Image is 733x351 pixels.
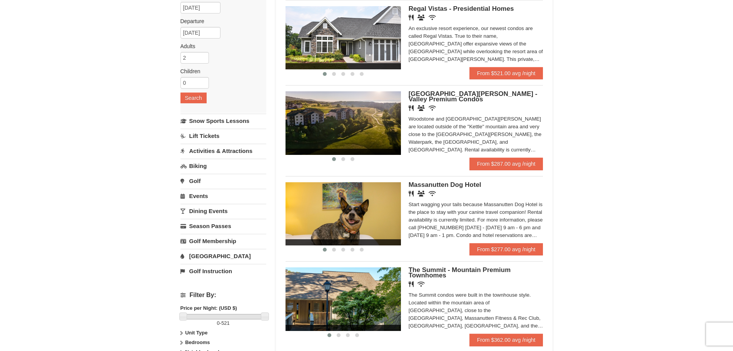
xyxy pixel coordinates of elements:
[469,67,543,79] a: From $521.00 avg /night
[409,191,414,196] i: Restaurant
[180,219,266,233] a: Season Passes
[180,17,260,25] label: Departure
[417,281,425,287] i: Wireless Internet (free)
[180,159,266,173] a: Biking
[417,15,425,20] i: Banquet Facilities
[180,319,266,327] label: -
[180,67,260,75] label: Children
[180,249,266,263] a: [GEOGRAPHIC_DATA]
[469,334,543,346] a: From $362.00 avg /night
[180,129,266,143] a: Lift Tickets
[409,281,414,287] i: Restaurant
[185,330,207,336] strong: Unit Type
[180,189,266,203] a: Events
[180,305,237,311] strong: Price per Night: (USD $)
[409,291,543,330] div: The Summit condos were built in the townhouse style. Located within the mountain area of [GEOGRAP...
[180,204,266,218] a: Dining Events
[417,105,425,111] i: Banquet Facilities
[180,174,266,188] a: Golf
[409,105,414,111] i: Restaurant
[409,25,543,63] div: An exclusive resort experience, our newest condos are called Regal Vistas. True to their name, [G...
[409,5,514,12] span: Regal Vistas - Presidential Homes
[409,181,481,188] span: Massanutten Dog Hotel
[429,15,436,20] i: Wireless Internet (free)
[180,292,266,299] h4: Filter By:
[469,243,543,255] a: From $277.00 avg /night
[409,115,543,154] div: Woodstone and [GEOGRAPHIC_DATA][PERSON_NAME] are located outside of the "Kettle" mountain area an...
[180,42,260,50] label: Adults
[180,92,207,103] button: Search
[409,15,414,20] i: Restaurant
[180,264,266,278] a: Golf Instruction
[180,114,266,128] a: Snow Sports Lessons
[180,234,266,248] a: Golf Membership
[409,201,543,239] div: Start wagging your tails because Massanutten Dog Hotel is the place to stay with your canine trav...
[409,266,511,279] span: The Summit - Mountain Premium Townhomes
[185,339,210,345] strong: Bedrooms
[429,105,436,111] i: Wireless Internet (free)
[217,320,220,326] span: 0
[221,320,230,326] span: 521
[180,144,266,158] a: Activities & Attractions
[417,191,425,196] i: Banquet Facilities
[469,158,543,170] a: From $287.00 avg /night
[409,90,538,103] span: [GEOGRAPHIC_DATA][PERSON_NAME] - Valley Premium Condos
[429,191,436,196] i: Wireless Internet (free)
